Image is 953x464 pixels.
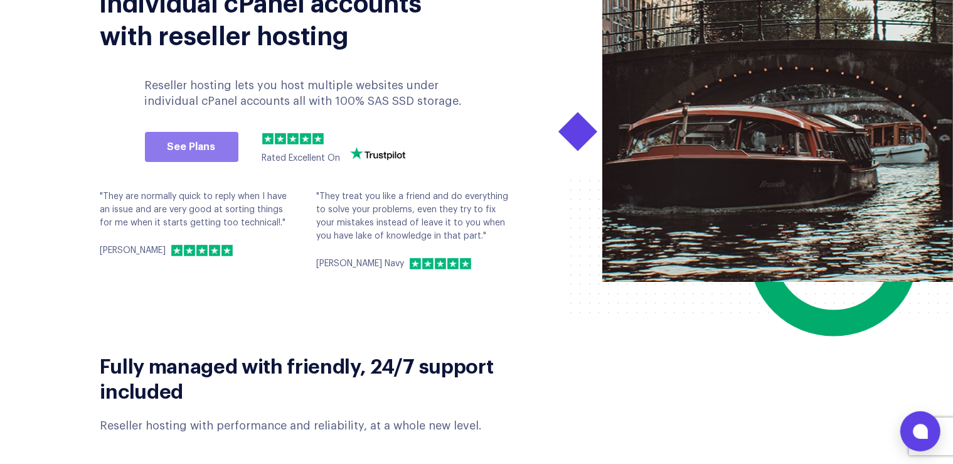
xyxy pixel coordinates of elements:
p: [PERSON_NAME] Navy [317,257,405,271]
h2: Fully managed with friendly, 24/7 support included [100,352,531,402]
img: 3 [287,133,299,144]
p: [PERSON_NAME] [100,244,166,257]
img: 1 [171,245,183,256]
img: 2 [422,258,434,269]
img: 5 [460,258,471,269]
img: 2 [275,133,286,144]
img: 3 [196,245,208,256]
img: 2 [184,245,195,256]
img: 4 [300,133,311,144]
div: "They are normally quick to reply when I have an issue and are very good at sorting things for me... [100,190,298,257]
img: 1 [262,133,274,144]
img: 5 [312,133,324,144]
div: Reseller hosting with performance and reliability, at a whole new level. [100,418,531,434]
img: 5 [221,245,233,256]
span: Rated Excellent On [262,154,341,163]
img: 3 [435,258,446,269]
div: "They treat you like a friend and do everything to solve your problems, even they try to fix your... [317,190,514,271]
img: 4 [447,258,459,269]
button: Open chat window [900,411,940,451]
img: 1 [410,258,421,269]
img: 4 [209,245,220,256]
a: See Plans [145,132,238,162]
p: Reseller hosting lets you host multiple websites under individual cPanel accounts all with 100% S... [145,78,467,109]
